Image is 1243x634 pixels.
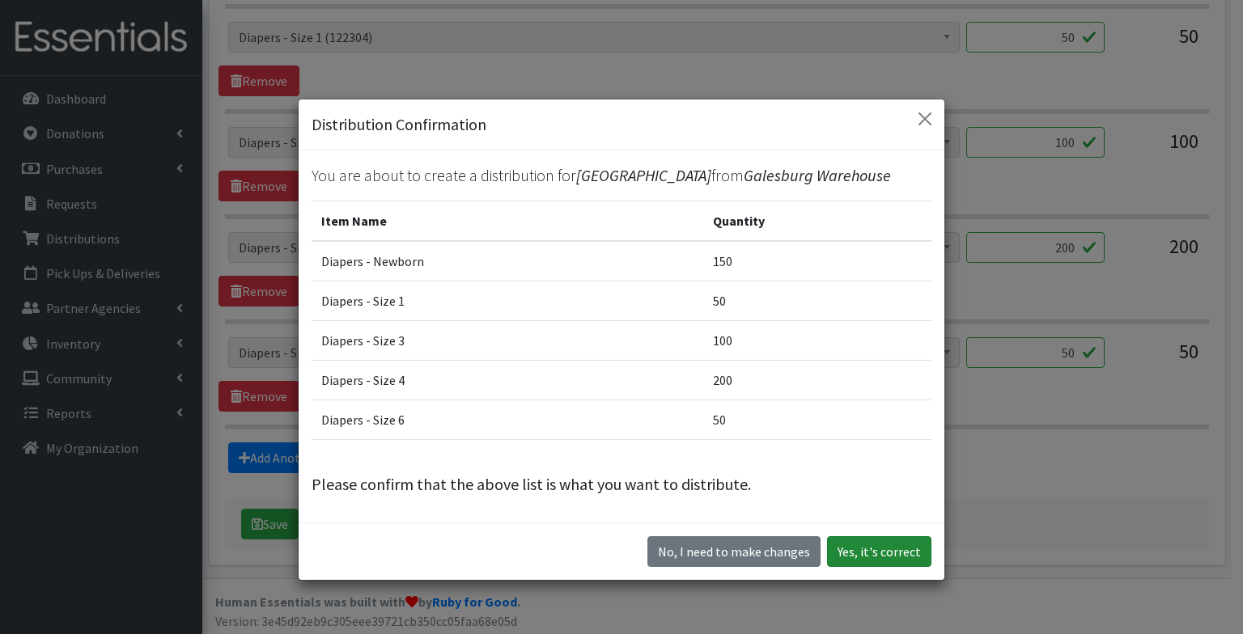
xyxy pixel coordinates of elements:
th: Item Name [312,201,703,242]
td: Diapers - Size 4 [312,361,703,400]
button: Close [912,106,938,132]
td: Diapers - Size 6 [312,400,703,440]
td: 50 [703,400,931,440]
td: 200 [703,361,931,400]
button: Yes, it's correct [827,536,931,567]
td: 100 [703,321,931,361]
span: Galesburg Warehouse [744,165,891,185]
button: No I need to make changes [647,536,821,567]
td: 150 [703,241,931,281]
th: Quantity [703,201,931,242]
td: Diapers - Size 1 [312,281,703,321]
p: You are about to create a distribution for from [312,163,931,188]
h5: Distribution Confirmation [312,112,486,137]
td: Diapers - Newborn [312,241,703,281]
p: Please confirm that the above list is what you want to distribute. [312,472,931,497]
span: [GEOGRAPHIC_DATA] [576,165,711,185]
td: 50 [703,281,931,321]
td: Diapers - Size 3 [312,321,703,361]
